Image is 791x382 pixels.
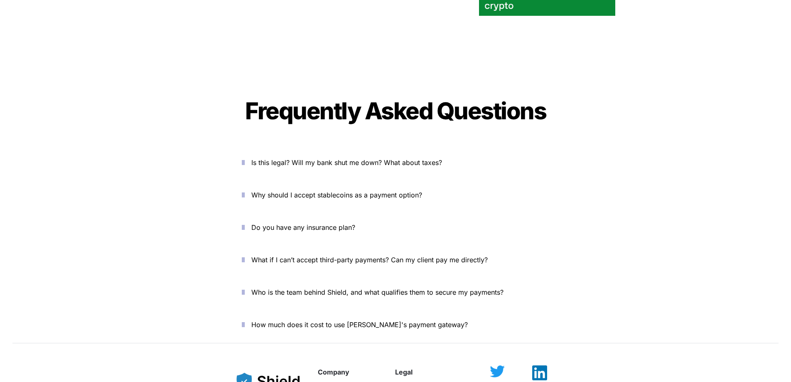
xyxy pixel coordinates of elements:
button: How much does it cost to use [PERSON_NAME]'s payment gateway? [229,312,562,338]
button: Do you have any insurance plan? [229,214,562,240]
span: Frequently Asked Questions [245,97,546,125]
span: Who is the team behind Shield, and what qualifies them to secure my payments? [251,288,504,296]
span: How much does it cost to use [PERSON_NAME]'s payment gateway? [251,320,468,329]
strong: Company [318,368,349,376]
button: Who is the team behind Shield, and what qualifies them to secure my payments? [229,279,562,305]
span: What if I can’t accept third-party payments? Can my client pay me directly? [251,256,488,264]
span: Is this legal? Will my bank shut me down? What about taxes? [251,158,442,167]
button: Is this legal? Will my bank shut me down? What about taxes? [229,150,562,175]
button: What if I can’t accept third-party payments? Can my client pay me directly? [229,247,562,273]
strong: Legal [395,368,413,376]
span: Why should I accept stablecoins as a payment option? [251,191,422,199]
span: Do you have any insurance plan? [251,223,355,232]
button: Why should I accept stablecoins as a payment option? [229,182,562,208]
